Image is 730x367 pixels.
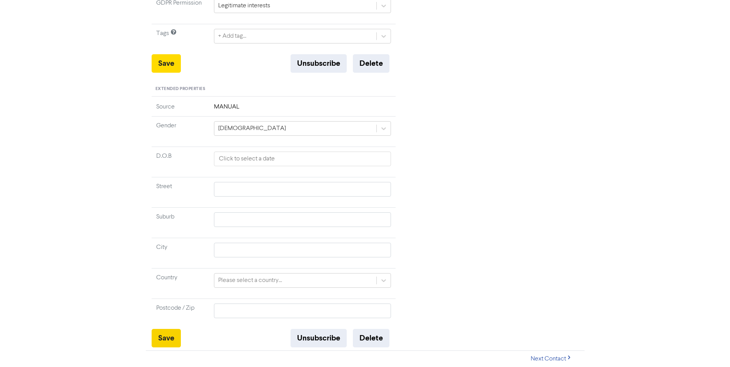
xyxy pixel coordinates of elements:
[524,351,579,367] button: Next Contact
[152,177,209,207] td: Street
[152,54,181,73] button: Save
[209,102,396,117] td: MANUAL
[152,329,181,347] button: Save
[214,152,391,166] input: Click to select a date
[152,238,209,268] td: City
[152,82,396,97] div: Extended Properties
[291,329,347,347] button: Unsubscribe
[152,299,209,329] td: Postcode / Zip
[218,1,270,10] div: Legitimate interests
[152,147,209,177] td: D.O.B
[353,329,389,347] button: Delete
[218,124,286,133] div: [DEMOGRAPHIC_DATA]
[692,330,730,367] iframe: Chat Widget
[152,24,209,55] td: Tags
[152,207,209,238] td: Suburb
[152,268,209,299] td: Country
[152,102,209,117] td: Source
[291,54,347,73] button: Unsubscribe
[353,54,389,73] button: Delete
[218,276,282,285] div: Please select a country...
[152,116,209,147] td: Gender
[218,32,246,41] div: + Add tag...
